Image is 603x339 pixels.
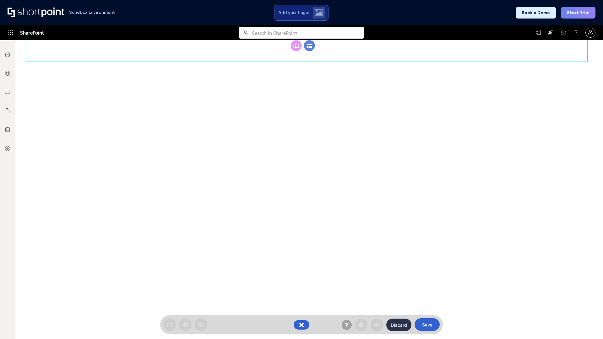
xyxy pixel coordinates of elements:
span: Add your Logo: [278,10,309,15]
img: Upload logo [315,9,323,16]
input: Search in SharePoint [252,27,364,39]
button: Book a Demo [516,7,556,19]
span: SharePoint [20,25,44,40]
h1: Sandbox Environment [69,11,115,14]
button: Save [415,318,440,331]
button: Start Trial [561,7,595,19]
button: Discard [386,319,411,331]
iframe: Chat Widget [572,309,603,339]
